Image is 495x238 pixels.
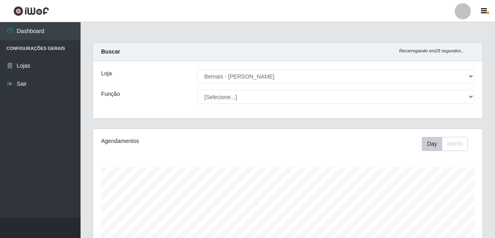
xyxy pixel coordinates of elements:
[422,137,442,151] button: Day
[101,69,112,78] label: Loja
[422,137,474,151] div: Toolbar with button groups
[399,48,465,53] i: Recarregando em 29 segundos...
[101,48,120,55] strong: Buscar
[101,90,120,98] label: Função
[101,137,250,145] div: Agendamentos
[13,6,49,16] img: CoreUI Logo
[442,137,468,151] button: Month
[422,137,468,151] div: First group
